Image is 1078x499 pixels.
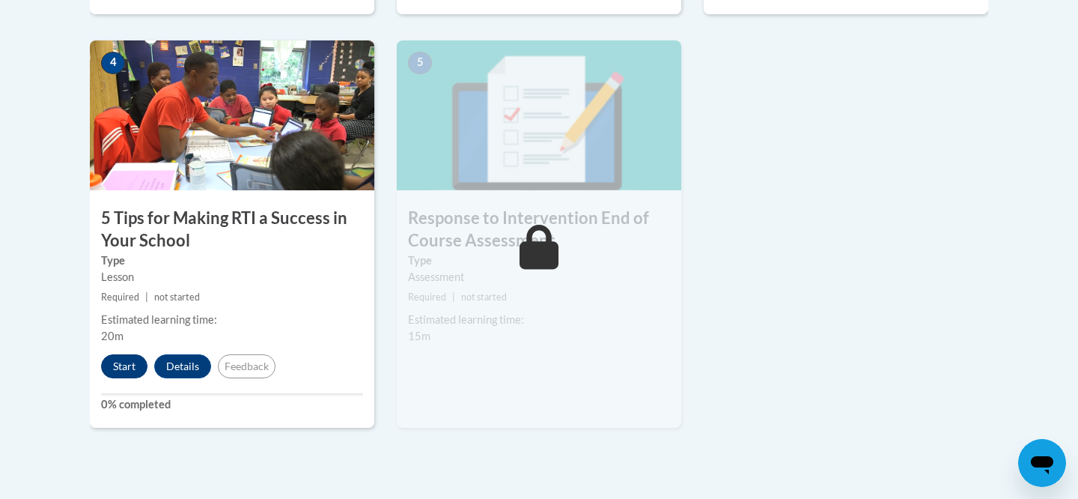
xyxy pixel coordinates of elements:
label: Type [408,252,670,269]
div: Estimated learning time: [408,312,670,328]
span: not started [461,291,507,303]
span: Required [101,291,139,303]
img: Course Image [90,40,374,190]
iframe: Button to launch messaging window [1018,439,1066,487]
span: 5 [408,52,432,74]
div: Assessment [408,269,670,285]
label: 0% completed [101,396,363,413]
h3: 5 Tips for Making RTI a Success in Your School [90,207,374,253]
div: Lesson [101,269,363,285]
label: Type [101,252,363,269]
span: Required [408,291,446,303]
button: Feedback [218,354,275,378]
button: Details [154,354,211,378]
span: 4 [101,52,125,74]
span: 20m [101,330,124,342]
button: Start [101,354,147,378]
span: 15m [408,330,430,342]
div: Estimated learning time: [101,312,363,328]
span: not started [154,291,200,303]
span: | [145,291,148,303]
h3: Response to Intervention End of Course Assessment [397,207,681,253]
span: | [452,291,455,303]
img: Course Image [397,40,681,190]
